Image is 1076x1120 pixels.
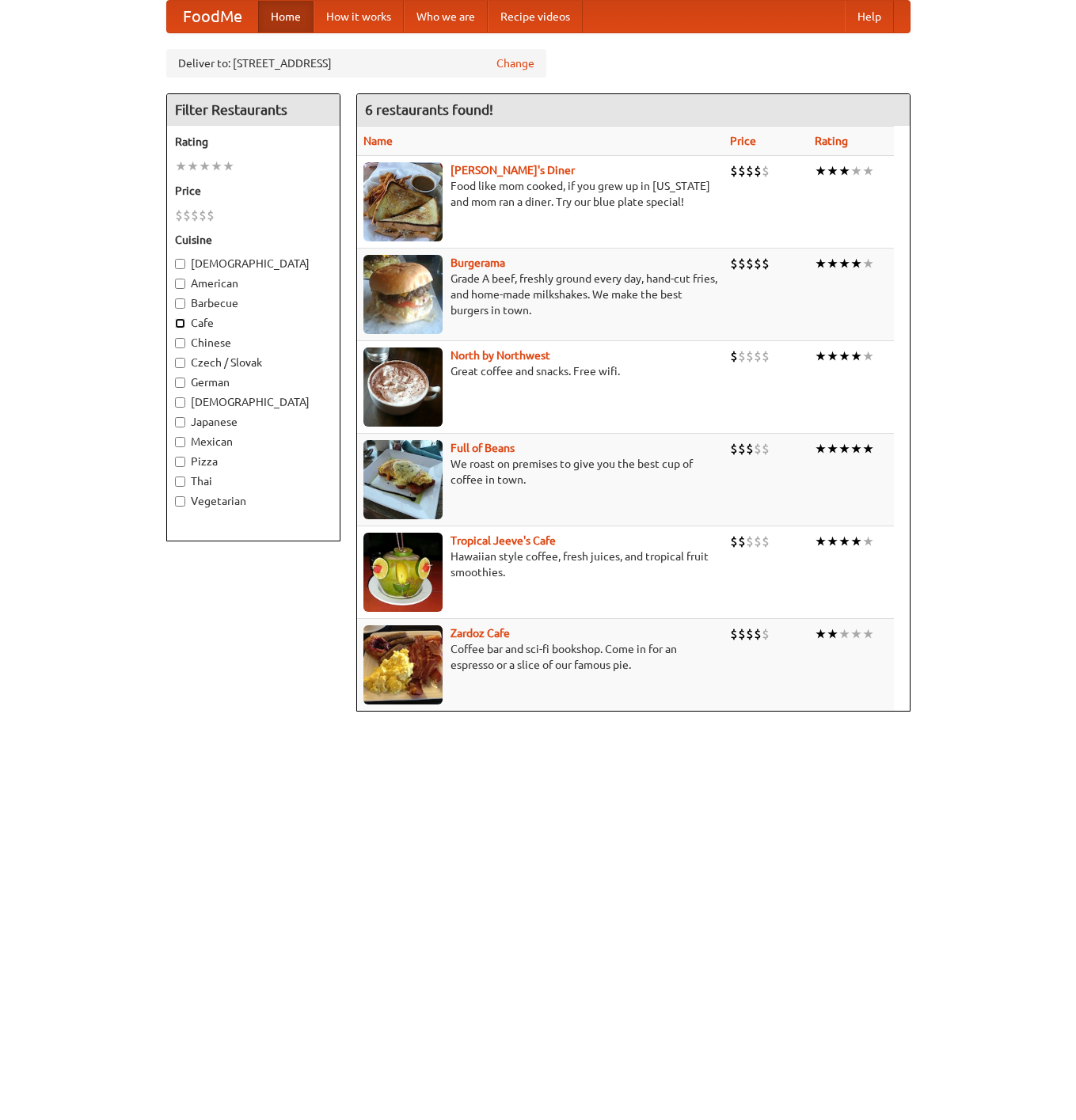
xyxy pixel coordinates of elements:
[363,347,443,427] img: north.jpg
[191,207,199,224] li: $
[451,442,515,454] a: Full of Beans
[175,315,332,331] label: Cafe
[746,533,754,550] li: $
[815,162,827,180] li: ★
[175,134,332,150] h5: Rating
[175,259,185,269] input: [DEMOGRAPHIC_DATA]
[175,496,185,507] input: Vegetarian
[175,358,185,368] input: Czech / Slovak
[183,207,191,224] li: $
[862,162,874,180] li: ★
[850,440,862,457] li: ★
[762,255,770,272] li: $
[451,627,510,640] a: Zardoz Cafe
[730,255,738,272] li: $
[746,255,754,272] li: $
[850,255,862,272] li: ★
[175,378,185,388] input: German
[827,255,838,272] li: ★
[314,1,404,32] a: How it works
[845,1,894,32] a: Help
[730,625,738,643] li: $
[815,135,848,147] a: Rating
[258,1,314,32] a: Home
[838,162,850,180] li: ★
[730,347,738,365] li: $
[175,417,185,427] input: Japanese
[838,347,850,365] li: ★
[199,158,211,175] li: ★
[175,298,185,309] input: Barbecue
[730,440,738,457] li: $
[850,625,862,643] li: ★
[762,347,770,365] li: $
[175,232,332,248] h5: Cuisine
[746,440,754,457] li: $
[404,1,488,32] a: Who we are
[815,625,827,643] li: ★
[754,347,762,365] li: $
[166,49,546,78] div: Deliver to: [STREET_ADDRESS]
[838,533,850,550] li: ★
[187,158,199,175] li: ★
[738,533,746,550] li: $
[862,533,874,550] li: ★
[815,440,827,457] li: ★
[827,440,838,457] li: ★
[175,457,185,467] input: Pizza
[738,347,746,365] li: $
[175,207,183,224] li: $
[754,162,762,180] li: $
[738,625,746,643] li: $
[363,178,717,210] p: Food like mom cooked, if you grew up in [US_STATE] and mom ran a diner. Try our blue plate special!
[175,454,332,469] label: Pizza
[363,625,443,704] img: zardoz.jpg
[175,473,332,489] label: Thai
[363,641,717,673] p: Coffee bar and sci-fi bookshop. Come in for an espresso or a slice of our famous pie.
[754,440,762,457] li: $
[746,347,754,365] li: $
[762,533,770,550] li: $
[175,437,185,447] input: Mexican
[451,164,575,177] a: [PERSON_NAME]'s Diner
[363,456,717,488] p: We roast on premises to give you the best cup of coffee in town.
[762,625,770,643] li: $
[365,102,493,117] ng-pluralize: 6 restaurants found!
[175,295,332,311] label: Barbecue
[363,255,443,334] img: burgerama.jpg
[363,549,717,580] p: Hawaiian style coffee, fresh juices, and tropical fruit smoothies.
[175,183,332,199] h5: Price
[363,440,443,519] img: beans.jpg
[363,162,443,241] img: sallys.jpg
[762,162,770,180] li: $
[175,394,332,410] label: [DEMOGRAPHIC_DATA]
[850,162,862,180] li: ★
[850,533,862,550] li: ★
[738,255,746,272] li: $
[496,55,534,71] a: Change
[175,335,332,351] label: Chinese
[363,135,393,147] a: Name
[175,355,332,370] label: Czech / Slovak
[838,440,850,457] li: ★
[175,338,185,348] input: Chinese
[175,476,185,487] input: Thai
[838,625,850,643] li: ★
[175,275,332,291] label: American
[754,625,762,643] li: $
[746,162,754,180] li: $
[850,347,862,365] li: ★
[175,397,185,408] input: [DEMOGRAPHIC_DATA]
[451,349,550,362] a: North by Northwest
[451,256,505,269] b: Burgerama
[167,94,340,126] h4: Filter Restaurants
[488,1,583,32] a: Recipe videos
[827,347,838,365] li: ★
[363,271,717,318] p: Grade A beef, freshly ground every day, hand-cut fries, and home-made milkshakes. We make the bes...
[738,162,746,180] li: $
[754,533,762,550] li: $
[451,534,556,547] b: Tropical Jeeve's Cafe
